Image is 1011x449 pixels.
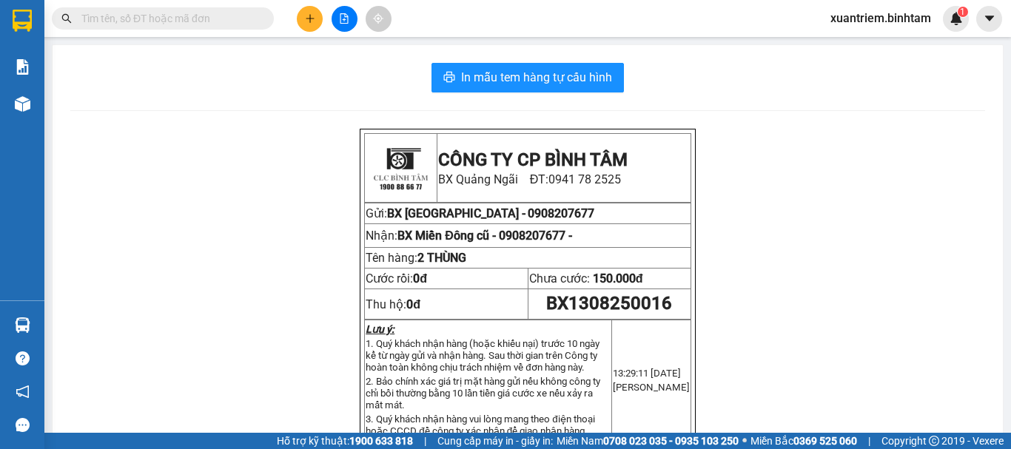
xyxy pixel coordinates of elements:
span: copyright [929,436,939,446]
span: BX1308250016 [546,293,672,314]
img: logo-vxr [13,10,32,32]
span: 1 [960,7,965,17]
button: aim [366,6,392,32]
span: Miền Bắc [750,433,857,449]
input: Tìm tên, số ĐT hoặc mã đơn [81,10,256,27]
span: | [868,433,870,449]
span: 2. Bảo chính xác giá trị mặt hàng gửi nếu không công ty chỉ bồi thường bằng 10 lần tiền giá cước ... [366,376,600,411]
strong: Lưu ý: [366,323,394,335]
strong: 0369 525 060 [793,435,857,447]
span: xuantriem.binhtam [819,9,943,27]
span: 1. Quý khách nhận hàng (hoặc khiếu nại) trước 10 ngày kể từ ngày gửi và nhận hàng. Sau thời gian ... [366,338,599,373]
img: solution-icon [15,59,30,75]
span: BX [GEOGRAPHIC_DATA] - [387,206,525,220]
span: | [424,433,426,449]
img: logo [367,135,434,201]
span: 13:29:11 [DATE] [613,368,681,379]
strong: 0đ [406,297,420,311]
span: 0đ [413,271,427,286]
strong: 1900 633 818 [349,435,413,447]
span: Gửi: [366,206,387,220]
span: question-circle [16,351,30,365]
button: printerIn mẫu tem hàng tự cấu hình [431,63,624,92]
span: 0908207677 - [499,229,572,243]
span: caret-down [983,12,996,25]
span: Cung cấp máy in - giấy in: [437,433,553,449]
span: aim [373,13,383,24]
button: plus [297,6,323,32]
sup: 1 [958,7,968,17]
strong: 0708 023 035 - 0935 103 250 [603,435,739,447]
span: notification [16,385,30,399]
img: warehouse-icon [15,96,30,112]
span: Tên hàng: [366,251,466,265]
span: 3. Quý khách nhận hàng vui lòng mang theo điện thoại hoặc CCCD đề công ty xác nhận để giao nhận h... [366,413,594,436]
span: BX Miền Đông cũ - [397,229,572,243]
span: Cước rồi: [366,271,427,286]
span: message [16,418,30,432]
span: printer [443,71,455,85]
strong: CÔNG TY CP BÌNH TÂM [438,149,628,170]
span: Chưa cước: [529,271,643,286]
span: search [61,13,72,24]
span: In mẫu tem hàng tự cấu hình [461,68,612,87]
span: 150.000đ [593,271,643,286]
button: file-add [332,6,357,32]
button: caret-down [976,6,1002,32]
span: [PERSON_NAME] [613,382,690,393]
span: ⚪️ [742,438,747,444]
span: Hỗ trợ kỹ thuật: [277,433,413,449]
span: plus [305,13,315,24]
span: Miền Nam [557,433,739,449]
img: icon-new-feature [950,12,963,25]
span: 2 THÙNG [417,251,466,265]
span: Nhận: [366,229,572,243]
span: 0941 78 2525 [548,172,621,186]
span: 0908207677 [528,206,594,220]
span: file-add [339,13,349,24]
span: Thu hộ: [366,297,420,311]
span: BX Quảng Ngãi ĐT: [438,172,622,186]
img: warehouse-icon [15,317,30,333]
